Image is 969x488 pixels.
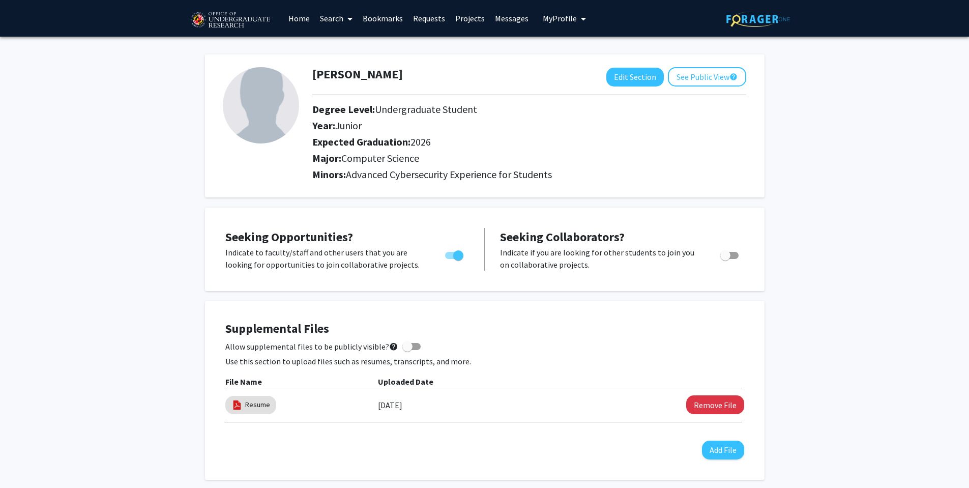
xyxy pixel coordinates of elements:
h2: Expected Graduation: [312,136,676,148]
button: Remove Resume File [686,395,744,414]
div: Toggle [441,246,469,262]
p: Indicate if you are looking for other students to join you on collaborative projects. [500,246,701,271]
img: Profile Picture [223,67,299,143]
b: Uploaded Date [378,377,433,387]
img: University of Maryland Logo [187,8,273,33]
button: Add File [702,441,744,460]
span: 2026 [410,135,431,148]
label: [DATE] [378,396,402,414]
span: Advanced Cybersecurity Experience for Students [346,168,552,181]
span: Seeking Collaborators? [500,229,625,245]
h2: Degree Level: [312,103,676,116]
p: Use this section to upload files such as resumes, transcripts, and more. [225,355,744,367]
h4: Supplemental Files [225,322,744,336]
a: Resume [245,399,270,410]
a: Requests [408,1,450,36]
a: Bookmarks [358,1,408,36]
h1: [PERSON_NAME] [312,67,403,82]
div: Toggle [716,246,744,262]
button: See Public View [668,67,746,87]
span: Allow supplemental files to be publicly visible? [225,340,398,353]
img: ForagerOne Logo [726,11,790,27]
mat-icon: help [729,71,738,83]
span: Junior [335,119,362,132]
b: File Name [225,377,262,387]
button: Edit Section [606,68,664,87]
span: Computer Science [341,152,419,164]
iframe: Chat [8,442,43,480]
h2: Minors: [312,168,746,181]
span: My Profile [543,13,577,23]
mat-icon: help [389,340,398,353]
a: Search [315,1,358,36]
span: Undergraduate Student [375,103,477,116]
h2: Year: [312,120,676,132]
img: pdf_icon.png [231,399,243,411]
p: Indicate to faculty/staff and other users that you are looking for opportunities to join collabor... [225,246,426,271]
a: Home [283,1,315,36]
h2: Major: [312,152,746,164]
a: Projects [450,1,490,36]
span: Seeking Opportunities? [225,229,353,245]
a: Messages [490,1,534,36]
